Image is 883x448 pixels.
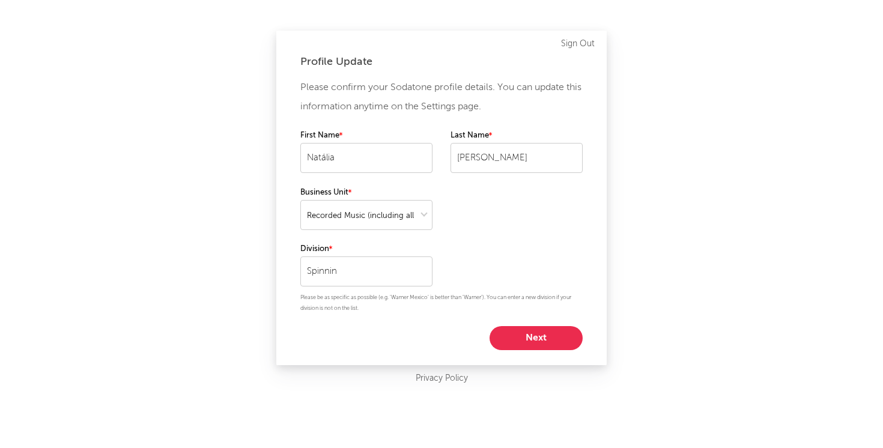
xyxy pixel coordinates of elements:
input: Your first name [300,143,432,173]
p: Please confirm your Sodatone profile details. You can update this information anytime on the Sett... [300,78,583,117]
label: First Name [300,129,432,143]
a: Privacy Policy [416,371,468,386]
input: Your last name [451,143,583,173]
label: Last Name [451,129,583,143]
button: Next [490,326,583,350]
label: Business Unit [300,186,432,200]
label: Division [300,242,432,256]
div: Profile Update [300,55,583,69]
a: Sign Out [561,37,595,51]
p: Please be as specific as possible (e.g. 'Warner Mexico' is better than 'Warner'). You can enter a... [300,292,583,314]
input: Your division [300,256,432,286]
